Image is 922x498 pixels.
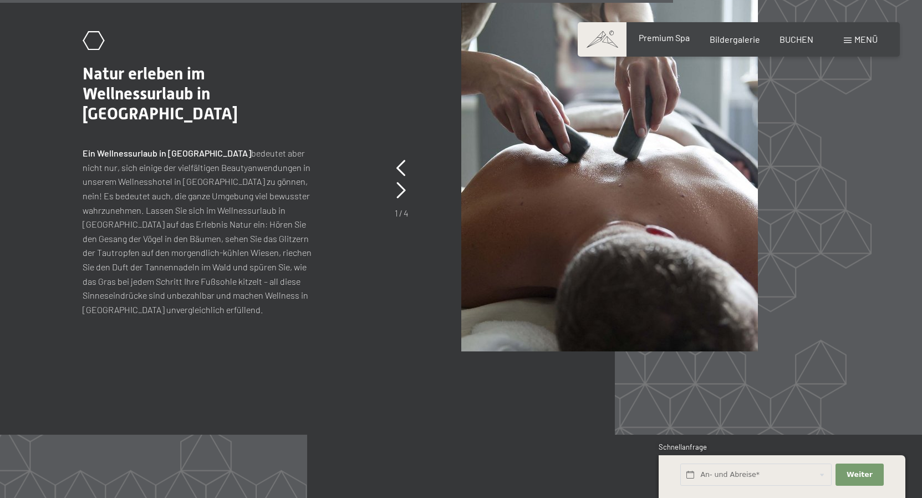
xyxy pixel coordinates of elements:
[847,470,873,480] span: Weiter
[780,34,813,44] a: BUCHEN
[83,64,238,123] span: Natur erleben im Wellnessurlaub in [GEOGRAPHIC_DATA]
[639,32,690,43] a: Premium Spa
[836,464,883,486] button: Weiter
[659,442,707,451] span: Schnellanfrage
[83,146,315,316] p: bedeutet aber nicht nur, sich einige der vielfältigen Beautyanwendungen in unserem Wellnesshotel ...
[399,208,403,218] span: /
[854,34,878,44] span: Menü
[83,148,251,158] strong: Ein Wellnessurlaub in [GEOGRAPHIC_DATA]
[404,208,408,218] span: 4
[395,208,398,218] span: 1
[710,34,760,44] a: Bildergalerie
